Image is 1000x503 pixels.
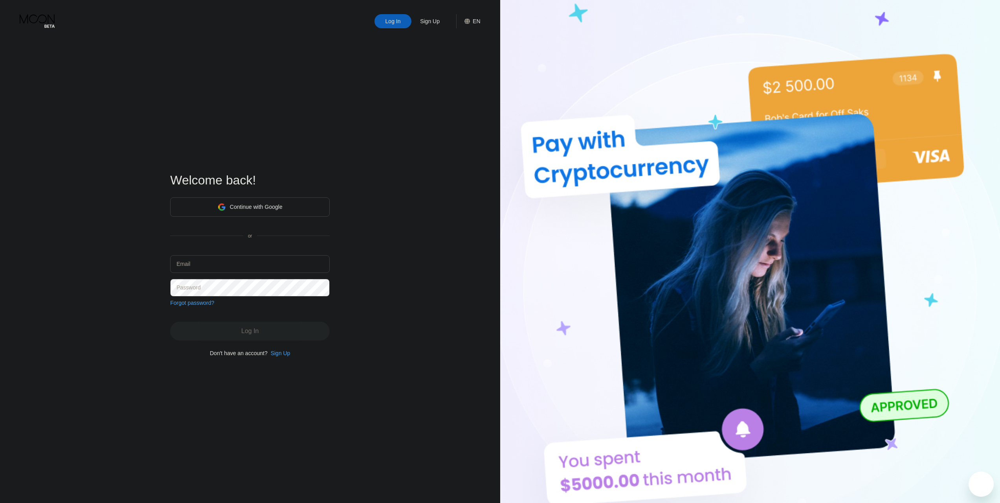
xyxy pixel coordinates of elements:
[210,350,268,356] div: Don't have an account?
[170,300,214,306] div: Forgot password?
[374,14,411,28] div: Log In
[969,472,994,497] iframe: Кнопка запуска окна обмена сообщениями
[419,17,440,25] div: Sign Up
[456,14,480,28] div: EN
[473,18,480,24] div: EN
[176,261,190,267] div: Email
[230,204,283,210] div: Continue with Google
[170,197,330,217] div: Continue with Google
[268,350,290,356] div: Sign Up
[385,17,402,25] div: Log In
[271,350,290,356] div: Sign Up
[176,284,200,291] div: Password
[411,14,448,28] div: Sign Up
[170,173,330,188] div: Welcome back!
[248,233,252,239] div: or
